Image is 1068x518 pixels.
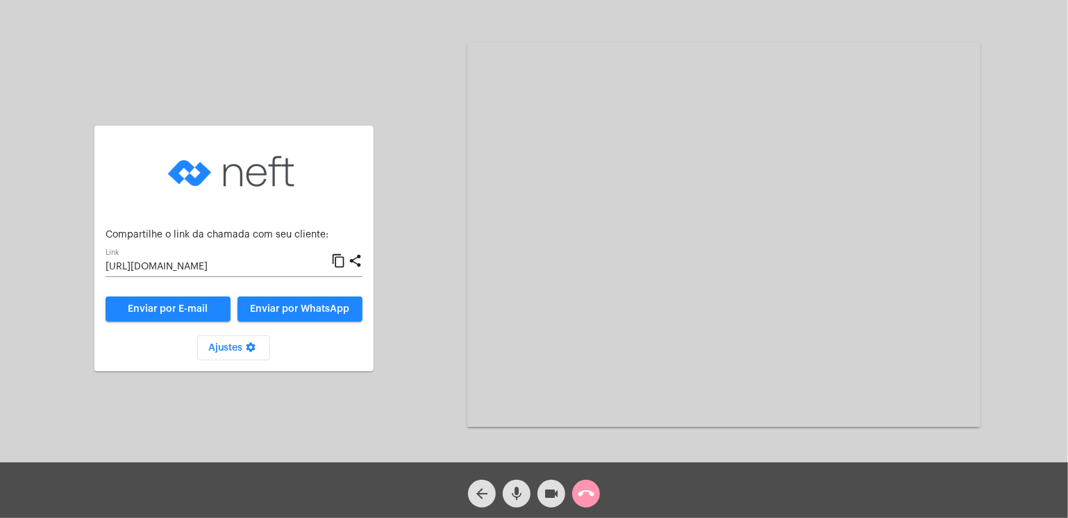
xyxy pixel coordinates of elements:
span: Enviar por WhatsApp [250,304,349,314]
mat-icon: videocam [543,485,560,502]
mat-icon: arrow_back [474,485,490,502]
img: logo-neft-novo-2.png [165,137,303,206]
mat-icon: settings [242,342,259,358]
a: Enviar por E-mail [106,296,231,321]
mat-icon: mic [508,485,525,502]
mat-icon: content_copy [331,253,346,269]
span: Enviar por E-mail [128,304,208,314]
p: Compartilhe o link da chamada com seu cliente: [106,230,362,240]
mat-icon: call_end [578,485,594,502]
mat-icon: share [348,253,362,269]
button: Ajustes [197,335,270,360]
span: Ajustes [208,343,259,353]
button: Enviar por WhatsApp [237,296,362,321]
